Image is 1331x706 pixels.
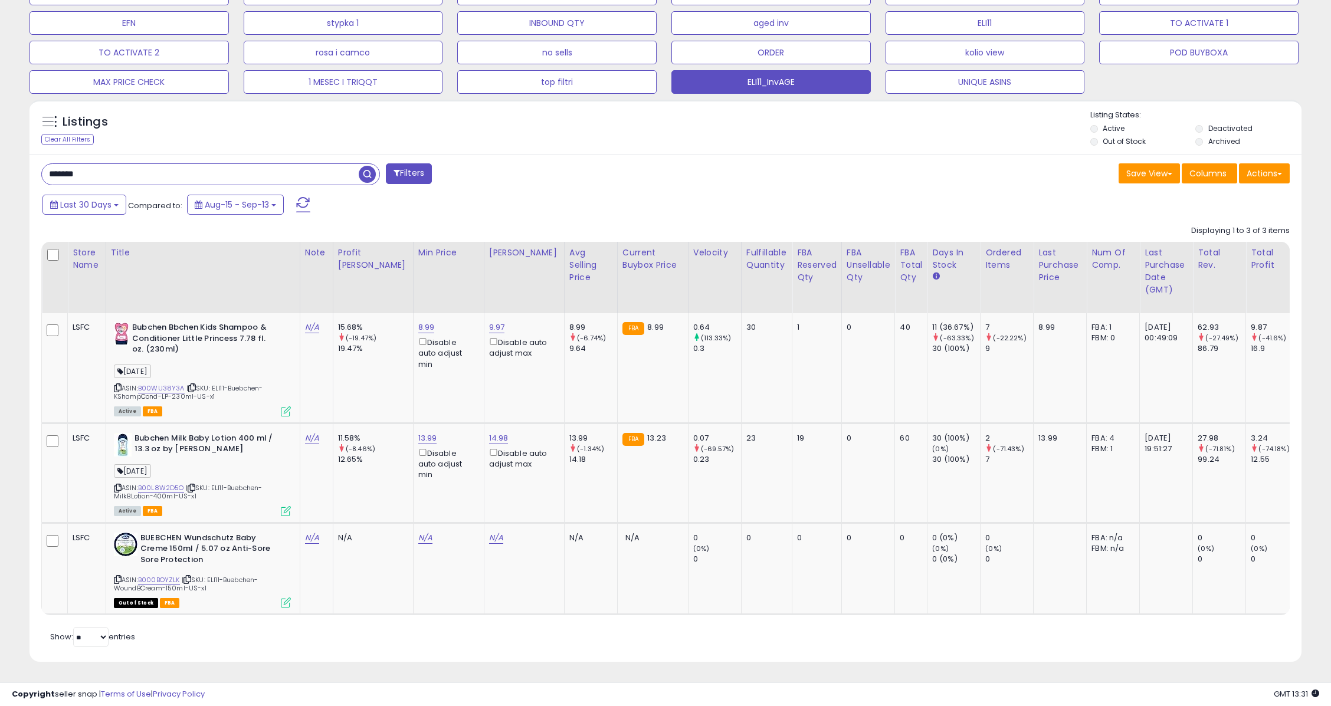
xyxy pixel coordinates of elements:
div: 0 [1251,533,1299,543]
div: 12.65% [338,454,413,465]
div: 0 [1198,554,1245,564]
span: 13.23 [647,432,666,444]
div: 7 [985,454,1033,465]
div: 9.87 [1251,322,1299,333]
div: Title [111,247,295,259]
small: (0%) [932,444,949,454]
div: 7 [985,322,1033,333]
div: Disable auto adjust max [489,446,555,469]
label: Deactivated [1208,123,1253,133]
span: [DATE] [114,464,151,478]
div: seller snap | | [12,689,205,700]
div: FBA Unsellable Qty [847,247,890,284]
div: 0.64 [693,322,741,333]
div: 0.23 [693,454,741,465]
div: ASIN: [114,433,291,515]
small: (0%) [932,544,949,553]
div: 13.99 [1038,433,1077,444]
small: (-41.6%) [1258,333,1286,343]
div: 30 (100%) [932,454,980,465]
small: (0%) [1251,544,1267,553]
span: 8.99 [647,321,664,333]
p: Listing States: [1090,110,1302,121]
div: 19 [797,433,832,444]
button: ELI11 [886,11,1085,35]
div: Disable auto adjust min [418,336,475,370]
div: 0 [900,533,918,543]
span: Columns [1189,168,1227,179]
div: FBM: 1 [1091,444,1130,454]
button: ORDER [671,41,871,64]
div: 0 [1251,554,1299,564]
button: Aug-15 - Sep-13 [187,195,284,215]
div: Days In Stock [932,247,975,271]
span: FBA [143,406,163,416]
div: 0 [1198,533,1245,543]
span: | SKU: ELI11-Buebchen-WoundBCream-150ml-US-x1 [114,575,258,593]
button: 1 MESEC I TRIQQT [244,70,443,94]
div: Disable auto adjust min [418,446,475,481]
small: (113.33%) [701,333,731,343]
div: FBA: 4 [1091,433,1130,444]
div: Clear All Filters [41,134,94,145]
div: 0 [693,533,741,543]
button: no sells [457,41,657,64]
div: 0 (0%) [932,554,980,564]
a: N/A [305,432,319,444]
span: | SKU: ELI11-Buebchen-MilkBLotion-400ml-US-x1 [114,483,263,501]
strong: Copyright [12,688,55,700]
span: Aug-15 - Sep-13 [205,199,269,211]
div: Last Purchase Date (GMT) [1145,247,1188,296]
div: 9 [985,343,1033,354]
a: N/A [489,532,503,544]
small: (-63.33%) [940,333,973,343]
label: Out of Stock [1103,136,1146,146]
button: INBOUND QTY [457,11,657,35]
button: MAX PRICE CHECK [29,70,229,94]
span: Show: entries [50,631,135,642]
a: 13.99 [418,432,437,444]
div: 0 [847,433,886,444]
span: FBA [160,598,180,608]
a: N/A [418,532,432,544]
button: aged inv [671,11,871,35]
div: Note [305,247,328,259]
small: FBA [622,322,644,335]
a: Terms of Use [101,688,151,700]
div: 8.99 [1038,322,1077,333]
div: Velocity [693,247,736,259]
a: 8.99 [418,321,435,333]
small: (-27.49%) [1205,333,1238,343]
div: Disable auto adjust max [489,336,555,359]
button: top filtri [457,70,657,94]
div: 19.47% [338,343,413,354]
button: rosa i camco [244,41,443,64]
div: [PERSON_NAME] [489,247,559,259]
div: 11 (36.67%) [932,322,980,333]
b: BUEBCHEN Wundschutz Baby Creme 150ml / 5.07 oz Anti-Sore Sore Protection [140,533,284,569]
div: [DATE] 00:49:09 [1145,322,1184,343]
div: 16.9 [1251,343,1299,354]
a: 14.98 [489,432,509,444]
div: 0 [985,533,1033,543]
span: | SKU: ELI11-Buebchen-KShampCond-LP-230ml-US-x1 [114,383,263,401]
label: Active [1103,123,1125,133]
div: 0.07 [693,433,741,444]
div: 30 (100%) [932,433,980,444]
div: 12.55 [1251,454,1299,465]
button: kolio view [886,41,1085,64]
div: 0 [797,533,832,543]
a: B000BOYZLK [138,575,180,585]
small: (-74.18%) [1258,444,1289,454]
div: 0 [847,533,886,543]
div: 23 [746,433,783,444]
div: 60 [900,433,918,444]
div: 0 [693,554,741,564]
small: (-22.22%) [993,333,1026,343]
div: Num of Comp. [1091,247,1135,271]
div: Avg Selling Price [569,247,612,284]
div: 8.99 [569,322,617,333]
small: (-6.74%) [577,333,606,343]
div: 30 (100%) [932,343,980,354]
small: (-19.47%) [346,333,376,343]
